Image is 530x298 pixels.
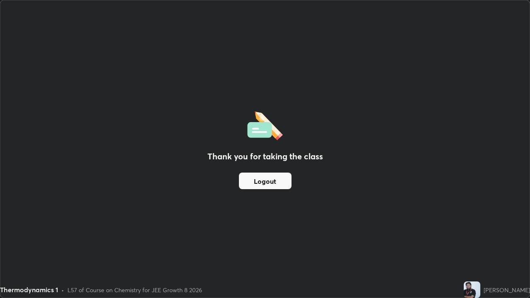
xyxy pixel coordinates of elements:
div: • [61,286,64,294]
div: L57 of Course on Chemistry for JEE Growth 8 2026 [67,286,202,294]
button: Logout [239,173,291,189]
img: offlineFeedback.1438e8b3.svg [247,109,283,140]
h2: Thank you for taking the class [207,150,323,163]
img: f52693902ea24fad8798545285471255.jpg [464,281,480,298]
div: [PERSON_NAME] [484,286,530,294]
